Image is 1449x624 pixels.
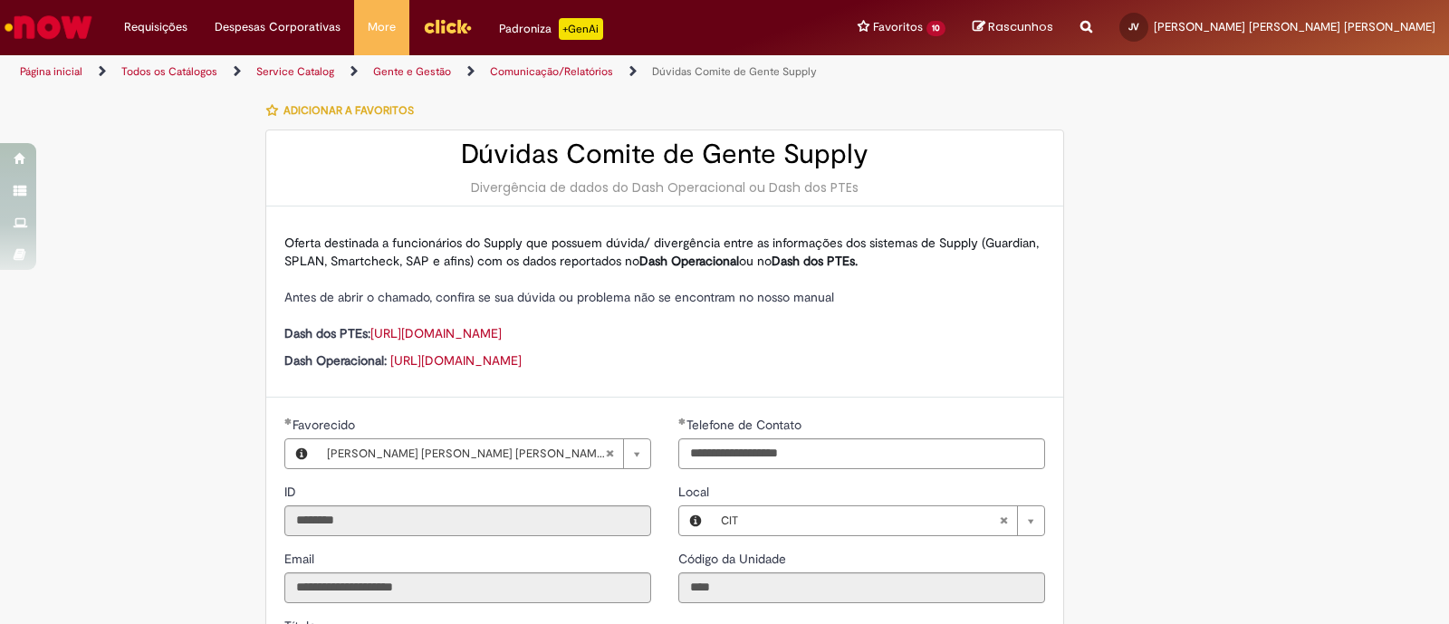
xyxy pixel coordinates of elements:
abbr: Limpar campo Local [990,506,1017,535]
strong: Dash dos PTEs. [772,253,858,269]
a: Service Catalog [256,64,334,79]
span: 10 [926,21,945,36]
img: ServiceNow [2,9,95,45]
span: Telefone de Contato [686,417,805,433]
div: Divergência de dados do Dash Operacional ou Dash dos PTEs [284,178,1045,197]
span: Oferta destinada a funcionários do Supply que possuem dúvida/ divergência entre as informações do... [284,235,1039,269]
input: Código da Unidade [678,572,1045,603]
strong: Dash Operacional [639,253,739,269]
a: CITLimpar campo Local [712,506,1044,535]
a: [URL][DOMAIN_NAME] [370,325,502,341]
p: +GenAi [559,18,603,40]
a: Página inicial [20,64,82,79]
input: ID [284,505,651,536]
span: More [368,18,396,36]
span: Favoritos [873,18,923,36]
a: Dúvidas Comite de Gente Supply [652,64,817,79]
label: Somente leitura - Email [284,550,318,568]
span: JV [1128,21,1139,33]
h2: Dúvidas Comite de Gente Supply [284,139,1045,169]
abbr: Limpar campo Favorecido [596,439,623,468]
span: Obrigatório Preenchido [678,418,686,425]
span: [PERSON_NAME] [PERSON_NAME] [PERSON_NAME] [327,439,605,468]
label: Somente leitura - ID [284,483,300,501]
span: Somente leitura - Email [284,551,318,567]
span: Requisições [124,18,187,36]
span: Somente leitura - Código da Unidade [678,551,790,567]
span: Adicionar a Favoritos [283,103,414,118]
a: Rascunhos [973,19,1053,36]
span: Obrigatório Preenchido [284,418,293,425]
span: Despesas Corporativas [215,18,341,36]
a: Todos os Catálogos [121,64,217,79]
span: [PERSON_NAME] [PERSON_NAME] [PERSON_NAME] [1154,19,1435,34]
span: CIT [721,506,999,535]
label: Somente leitura - Código da Unidade [678,550,790,568]
a: Gente e Gestão [373,64,451,79]
button: Favorecido, Visualizar este registro Joao Vitor De Oliveira Vieira [285,439,318,468]
span: Favorecido, Joao Vitor De Oliveira Vieira [293,417,359,433]
ul: Trilhas de página [14,55,953,89]
span: Antes de abrir o chamado, confira se sua dúvida ou problema não se encontram no nosso manual [284,289,834,305]
a: [PERSON_NAME] [PERSON_NAME] [PERSON_NAME]Limpar campo Favorecido [318,439,650,468]
button: Local, Visualizar este registro CIT [679,506,712,535]
span: Somente leitura - ID [284,484,300,500]
input: Email [284,572,651,603]
span: Local [678,484,713,500]
input: Telefone de Contato [678,438,1045,469]
button: Adicionar a Favoritos [265,91,424,130]
strong: Dash Operacional: [284,352,387,369]
strong: Dash dos PTEs: [284,325,370,341]
span: Rascunhos [988,18,1053,35]
img: click_logo_yellow_360x200.png [423,13,472,40]
div: Padroniza [499,18,603,40]
a: [URL][DOMAIN_NAME] [390,352,522,369]
a: Comunicação/Relatórios [490,64,613,79]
